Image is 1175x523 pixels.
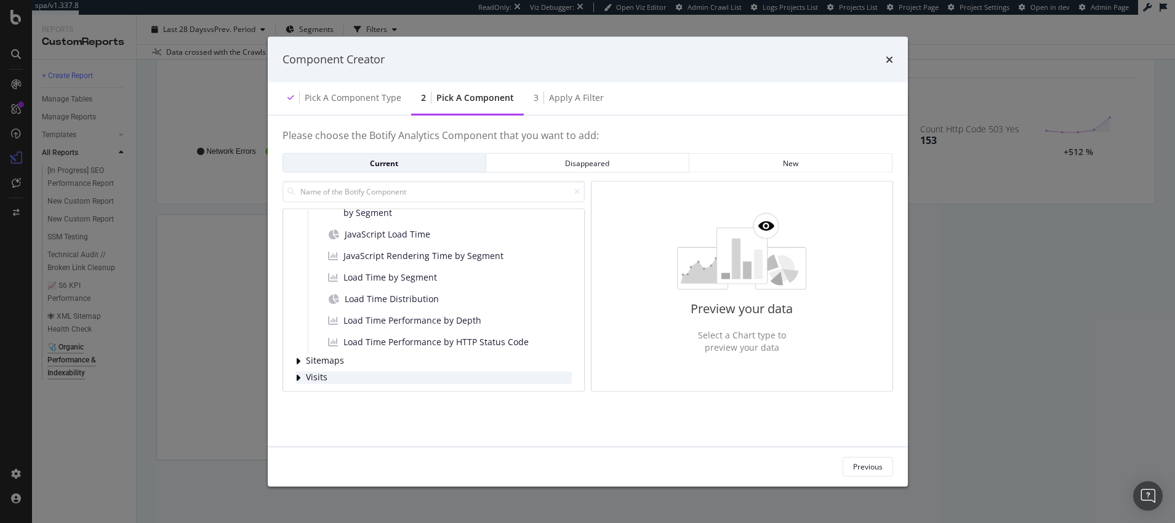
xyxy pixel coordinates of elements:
[534,91,539,103] div: 3
[549,91,604,103] div: Apply a Filter
[268,37,908,487] div: modal
[283,153,486,173] button: Current
[691,300,793,318] p: Preview your data
[421,91,426,103] div: 2
[343,249,503,261] span: JavaScript Rendering Time by Segment
[691,329,793,353] p: Select a Chart type to preview your data
[283,181,585,202] input: Name of the Botify Component
[343,194,567,218] span: JavaScript Average Number of Resources Requested by Segment
[283,52,385,68] div: Component Creator
[345,292,439,305] span: Load Time Distribution
[293,158,476,168] div: Current
[843,457,893,476] button: Previous
[283,130,893,153] h4: Please choose the Botify Analytics Component that you want to add:
[689,153,892,173] button: New
[343,335,529,348] span: Load Time Performance by HTTP Status Code
[886,52,893,68] div: times
[343,271,437,283] span: Load Time by Segment
[496,158,679,168] div: Disappeared
[1133,481,1163,511] div: Open Intercom Messenger
[699,158,882,168] div: New
[486,153,689,173] button: Disappeared
[343,314,481,326] span: Load Time Performance by Depth
[436,91,514,103] div: Pick a Component
[677,213,806,290] img: 6lKRJOuE.png
[305,91,401,103] div: Pick a Component type
[345,228,430,240] span: JavaScript Load Time
[306,356,361,366] span: Sitemaps
[853,461,883,472] div: Previous
[306,372,361,383] span: Visits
